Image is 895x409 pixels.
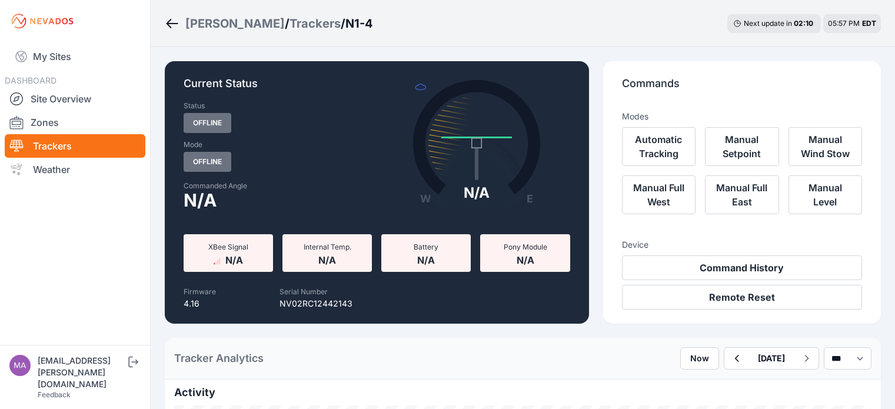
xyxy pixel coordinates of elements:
[184,75,570,101] p: Current Status
[417,252,435,266] span: N/A
[5,75,56,85] span: DASHBOARD
[174,384,871,401] h2: Activity
[622,127,696,166] button: Automatic Tracking
[622,175,696,214] button: Manual Full West
[464,184,490,202] div: N/A
[622,239,862,251] h3: Device
[280,287,328,296] label: Serial Number
[184,113,231,133] span: Offline
[705,127,778,166] button: Manual Setpoint
[184,287,216,296] label: Firmware
[184,101,205,111] label: Status
[794,19,815,28] div: 02 : 10
[38,390,71,399] a: Feedback
[622,111,648,122] h3: Modes
[622,285,862,310] button: Remote Reset
[9,12,75,31] img: Nevados
[225,252,243,266] span: N/A
[9,355,31,376] img: matt.hauck@greensparksolar.com
[174,350,264,367] h2: Tracker Analytics
[165,8,373,39] nav: Breadcrumb
[5,111,145,134] a: Zones
[622,255,862,280] button: Command History
[622,75,862,101] p: Commands
[788,127,862,166] button: Manual Wind Stow
[5,134,145,158] a: Trackers
[208,242,248,251] span: XBee Signal
[788,175,862,214] button: Manual Level
[862,19,876,28] span: EDT
[184,152,231,172] span: Offline
[184,193,217,207] span: N/A
[318,252,336,266] span: N/A
[345,15,373,32] h3: N1-4
[184,181,370,191] label: Commanded Angle
[341,15,345,32] span: /
[185,15,285,32] a: [PERSON_NAME]
[504,242,547,251] span: Pony Module
[38,355,126,390] div: [EMAIL_ADDRESS][PERSON_NAME][DOMAIN_NAME]
[680,347,719,370] button: Now
[285,15,290,32] span: /
[5,158,145,181] a: Weather
[828,19,860,28] span: 05:57 PM
[5,87,145,111] a: Site Overview
[5,42,145,71] a: My Sites
[290,15,341,32] a: Trackers
[705,175,778,214] button: Manual Full East
[304,242,351,251] span: Internal Temp.
[517,252,534,266] span: N/A
[280,298,352,310] p: NV02RC12442143
[414,242,438,251] span: Battery
[748,348,794,369] button: [DATE]
[184,140,202,149] label: Mode
[744,19,792,28] span: Next update in
[184,298,216,310] p: 4.16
